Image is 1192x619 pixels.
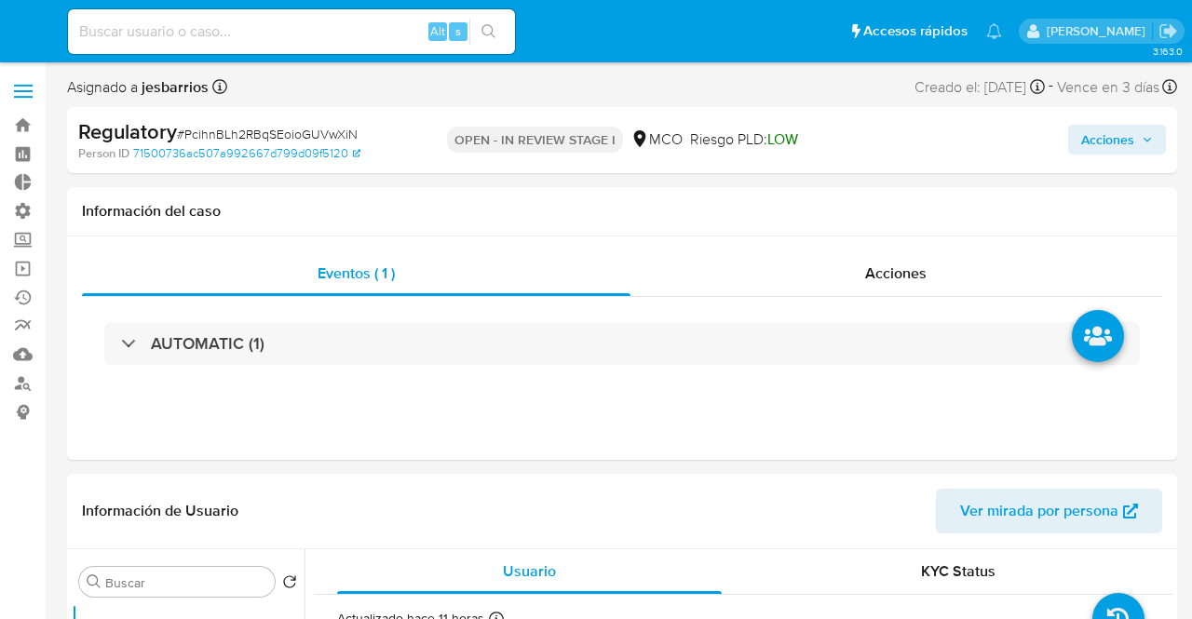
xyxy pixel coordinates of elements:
[82,202,1162,221] h1: Información del caso
[863,21,968,41] span: Accesos rápidos
[104,322,1140,365] div: AUTOMATIC (1)
[921,560,996,582] span: KYC Status
[138,76,209,98] b: jesbarrios
[87,574,102,589] button: Buscar
[447,127,623,153] p: OPEN - IN REVIEW STAGE I
[986,23,1002,39] a: Notificaciones
[1047,22,1152,40] p: jesica.barrios@mercadolibre.com
[1081,125,1134,155] span: Acciones
[960,489,1118,533] span: Ver mirada por persona
[767,128,798,150] span: LOW
[82,502,238,520] h1: Información de Usuario
[469,19,508,45] button: search-icon
[282,574,297,595] button: Volver al orden por defecto
[105,574,267,591] input: Buscar
[133,145,360,162] a: 71500736ac507a992667d799d09f5120
[67,77,209,98] span: Asignado a
[78,145,129,162] b: Person ID
[690,129,798,150] span: Riesgo PLD:
[177,125,358,143] span: # PcihnBLh2RBqSEoioGUVwXiN
[455,22,461,40] span: s
[503,560,556,582] span: Usuario
[318,262,395,284] span: Eventos ( 1 )
[1049,74,1053,100] span: -
[630,129,683,150] div: MCO
[865,262,927,284] span: Acciones
[430,22,445,40] span: Alt
[936,489,1162,533] button: Ver mirada por persona
[1068,125,1166,155] button: Acciones
[914,74,1045,100] div: Creado el: [DATE]
[68,20,515,44] input: Buscar usuario o caso...
[1158,21,1178,41] a: Salir
[78,116,177,146] b: Regulatory
[151,333,264,354] h3: AUTOMATIC (1)
[1057,77,1159,98] span: Vence en 3 días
